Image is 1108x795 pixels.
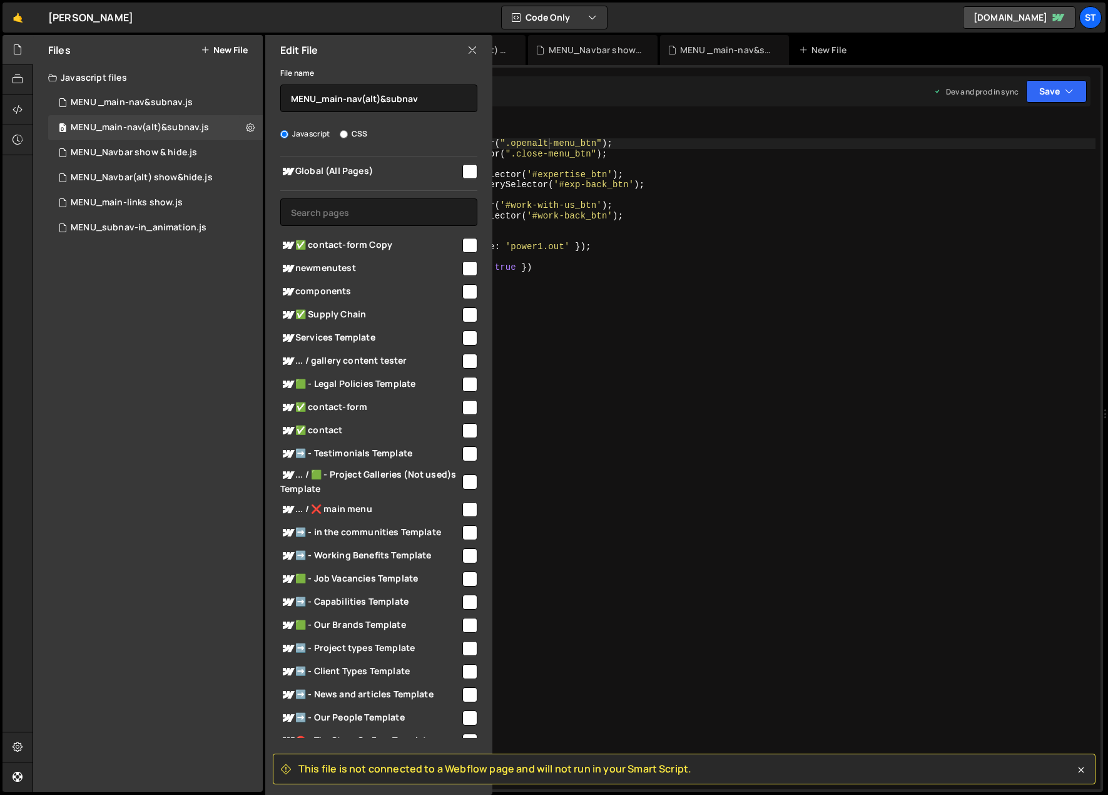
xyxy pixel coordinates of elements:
[280,572,460,587] span: 🟩 - Job Vacancies Template
[280,423,460,438] span: ✅ contact
[48,115,263,140] div: MENU_main-nav(alt)&subnav.js
[48,10,133,25] div: [PERSON_NAME]
[280,400,460,415] span: ✅ contact-form
[48,190,263,215] div: 16445/44745.js
[549,44,643,56] div: MENU_Navbar show & hide.js
[280,261,460,276] span: newmenutest
[280,377,460,392] span: 🟩 - Legal Policies Template
[3,3,33,33] a: 🤙
[280,85,477,112] input: Name
[71,197,183,208] div: MENU_main-links show.js
[280,502,460,517] span: ... / ❌ main menu
[298,762,691,776] span: This file is not connected to a Webflow page and will not run in your Smart Script.
[280,130,288,138] input: Javascript
[71,222,206,233] div: MENU_subnav-in_animation.js
[280,331,460,346] span: Services Template
[280,525,460,540] span: ➡️ - in the communities Template
[280,618,460,633] span: 🟩 - Our Brands Template
[1079,6,1102,29] a: St
[963,6,1075,29] a: [DOMAIN_NAME]
[280,128,330,140] label: Javascript
[799,44,851,56] div: New File
[680,44,774,56] div: MENU _main-nav&subnav.js
[280,43,318,57] h2: Edit File
[280,595,460,610] span: ➡️ - Capabilities Template
[280,284,460,299] span: components
[280,548,460,563] span: ➡️ - Working Benefits Template
[71,172,213,183] div: MENU_Navbar(alt) show&hide.js
[280,468,460,495] span: ... / 🟩 - Project Galleries (Not used)s Template
[48,165,263,190] div: MENU_Navbar(alt) show&hide.js
[71,122,209,133] div: MENU_main-nav(alt)&subnav.js
[280,641,460,656] span: ➡️ - Project types Template
[280,687,460,702] span: ➡️ - News and articles Template
[48,43,71,57] h2: Files
[280,198,477,226] input: Search pages
[280,354,460,369] span: ... / gallery content tester
[280,67,314,79] label: File name
[280,307,460,322] span: ✅ Supply Chain
[933,86,1019,97] div: Dev and prod in sync
[340,128,367,140] label: CSS
[280,238,460,253] span: ✅ contact-form Copy
[33,65,263,90] div: Javascript files
[201,45,248,55] button: New File
[280,734,460,749] span: 🔴 - The Story So Fars Template
[48,215,263,240] div: 16445/44754.js
[48,140,263,165] div: MENU_Navbar show & hide.js
[48,90,263,115] div: MENU _main-nav&subnav.js
[71,97,193,108] div: MENU _main-nav&subnav.js
[340,130,348,138] input: CSS
[280,446,460,461] span: ➡️ - Testimonials Template
[280,710,460,726] span: ➡️ - Our People Template
[502,6,607,29] button: Code Only
[71,147,197,158] div: MENU_Navbar show & hide.js
[280,664,460,679] span: ➡️ - Client Types Template
[59,124,66,134] span: 0
[280,164,460,179] span: Global (All Pages)
[1026,80,1087,103] button: Save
